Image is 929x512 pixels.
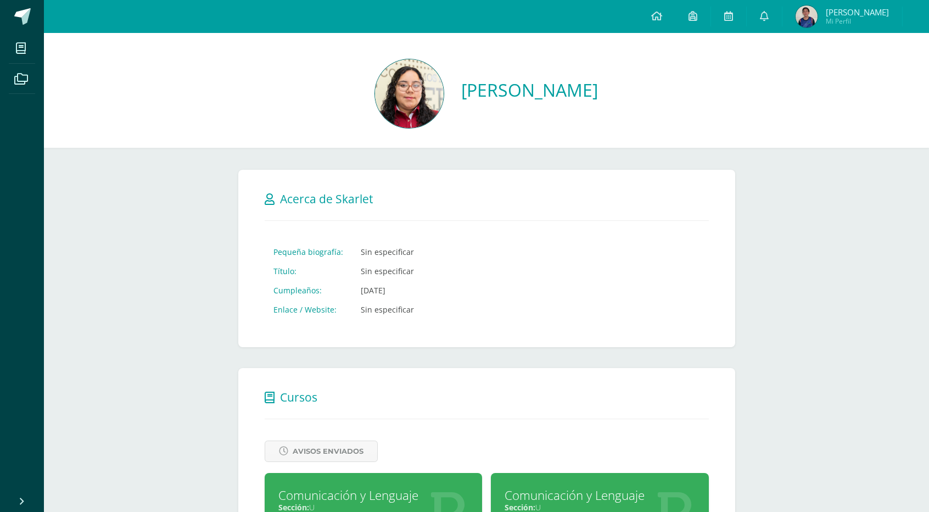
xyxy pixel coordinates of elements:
span: Acerca de Skarlet [280,191,373,207]
td: [DATE] [352,281,423,300]
td: Título: [265,261,352,281]
span: Cursos [280,389,317,405]
a: Avisos Enviados [265,441,378,462]
img: de6150c211cbc1f257cf4b5405fdced8.png [796,5,818,27]
td: Pequeña biografía: [265,242,352,261]
td: Cumpleaños: [265,281,352,300]
td: Sin especificar [352,242,423,261]
span: [PERSON_NAME] [826,7,889,18]
div: Comunicación y Lenguaje [505,487,695,504]
div: Comunicación y Lenguaje [278,487,469,504]
td: Enlace / Website: [265,300,352,319]
td: Sin especificar [352,261,423,281]
span: Avisos Enviados [293,441,363,461]
a: [PERSON_NAME] [461,78,598,102]
td: Sin especificar [352,300,423,319]
img: 6ace8b2da5ca4540054ebb448d66adf7.png [375,59,444,128]
span: Mi Perfil [826,16,889,26]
